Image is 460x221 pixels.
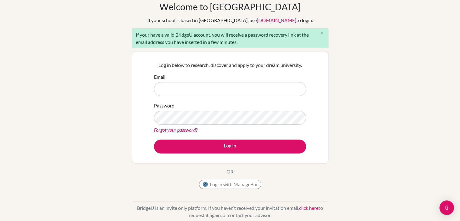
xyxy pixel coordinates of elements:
[227,168,233,175] p: OR
[320,31,324,35] i: close
[147,17,313,24] div: If your school is based in [GEOGRAPHIC_DATA], use to login.
[159,1,301,12] h1: Welcome to [GEOGRAPHIC_DATA]
[257,17,296,23] a: [DOMAIN_NAME]
[154,61,306,69] p: Log in below to research, discover and apply to your dream university.
[439,200,454,215] div: Open Intercom Messenger
[132,204,328,219] p: BridgeU is an invite only platform. If you haven’t received your invitation email, to request it ...
[299,205,318,211] a: click here
[154,102,175,109] label: Password
[316,29,328,38] button: Close
[154,140,306,153] button: Log in
[154,73,165,81] label: Email
[132,28,328,48] div: If your have a valid BridgeU account, you will receive a password recovery link at the email addr...
[199,180,261,189] button: Log in with ManageBac
[154,127,197,133] a: Forgot your password?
